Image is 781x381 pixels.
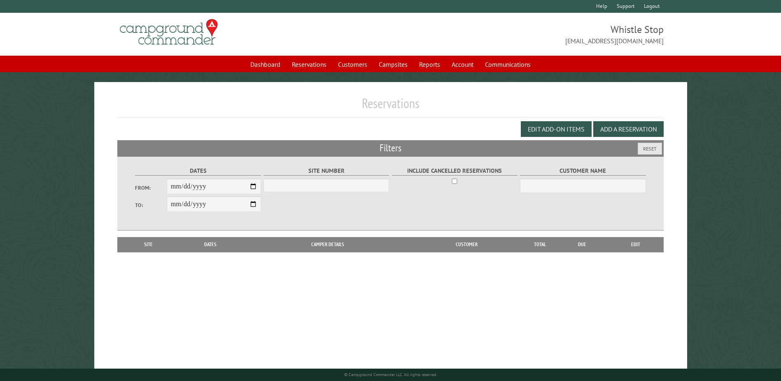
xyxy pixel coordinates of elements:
img: Campground Commander [117,16,220,48]
label: Site Number [263,166,389,176]
small: © Campground Commander LLC. All rights reserved. [344,372,437,377]
th: Due [556,237,608,252]
th: Site [121,237,175,252]
a: Customers [333,56,372,72]
a: Dashboard [245,56,285,72]
th: Customer [410,237,523,252]
th: Camper Details [246,237,410,252]
th: Total [523,237,556,252]
button: Edit Add-on Items [521,121,592,137]
a: Account [447,56,478,72]
h2: Filters [117,140,663,156]
button: Reset [638,143,662,155]
label: Include Cancelled Reservations [392,166,518,176]
button: Add a Reservation [593,121,664,137]
label: From: [135,184,166,192]
a: Campsites [374,56,413,72]
h1: Reservations [117,95,663,118]
label: To: [135,201,166,209]
label: Customer Name [520,166,646,176]
a: Communications [480,56,536,72]
th: Dates [175,237,246,252]
a: Reservations [287,56,331,72]
th: Edit [608,237,664,252]
span: Whistle Stop [EMAIL_ADDRESS][DOMAIN_NAME] [391,23,664,46]
label: Dates [135,166,261,176]
a: Reports [414,56,445,72]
